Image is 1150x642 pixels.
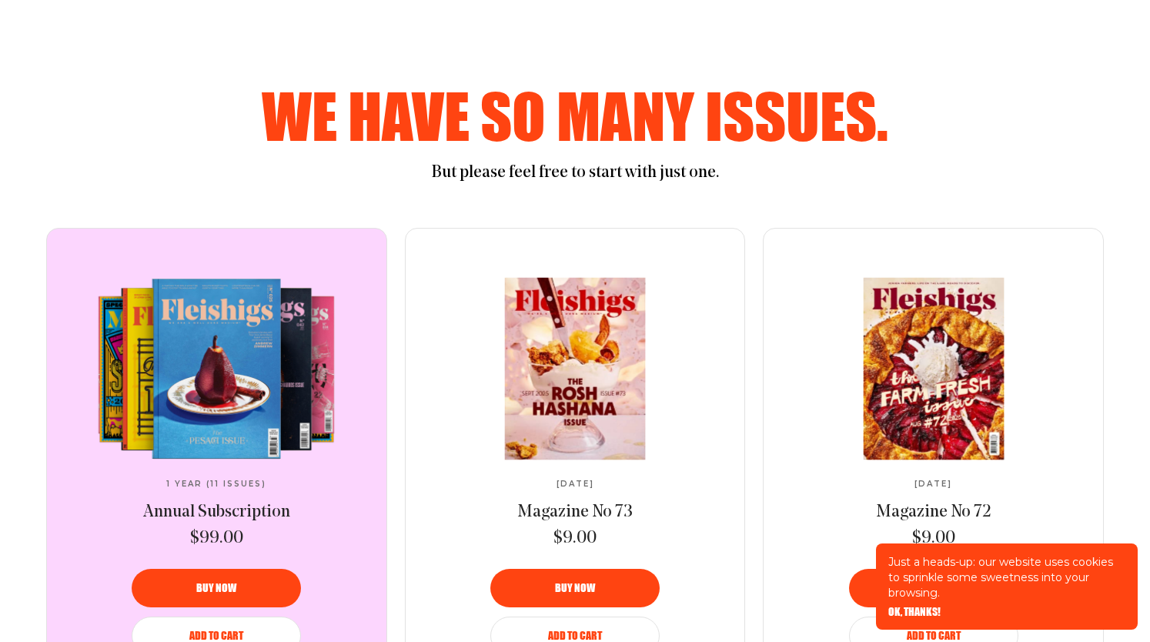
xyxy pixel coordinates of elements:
span: Add to Cart [189,630,243,641]
span: Magazine No 73 [517,503,633,521]
span: Buy now [555,583,595,594]
span: 1 Year (11 Issues) [166,480,266,489]
img: Annual Subscription [88,278,345,460]
a: Magazine No 73Magazine No 73 [446,278,704,460]
span: Buy now [196,583,236,594]
p: Just a heads-up: our website uses cookies to sprinkle some sweetness into your browsing. [888,554,1125,600]
a: Magazine No 72 [876,501,991,524]
a: Magazine No 73 [517,501,633,524]
a: Annual SubscriptionAnnual Subscription [88,278,345,460]
button: Buy now [849,569,1018,607]
button: Buy now [490,569,660,607]
span: $9.00 [912,527,955,550]
button: OK, THANKS! [888,607,941,617]
h2: We have so many issues. [92,85,1058,146]
span: $99.00 [190,527,243,550]
a: Magazine No 72Magazine No 72 [805,278,1062,460]
span: Add to Cart [907,630,961,641]
img: Magazine No 73 [446,278,704,460]
span: [DATE] [557,480,594,489]
span: Annual Subscription [143,503,290,521]
p: But please feel free to start with just one. [92,162,1058,185]
span: [DATE] [914,480,952,489]
a: Annual Subscription [143,501,290,524]
img: Magazine No 72 [804,278,1062,460]
span: Magazine No 72 [876,503,991,521]
span: $9.00 [553,527,597,550]
button: Buy now [132,569,301,607]
span: Add to Cart [548,630,602,641]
